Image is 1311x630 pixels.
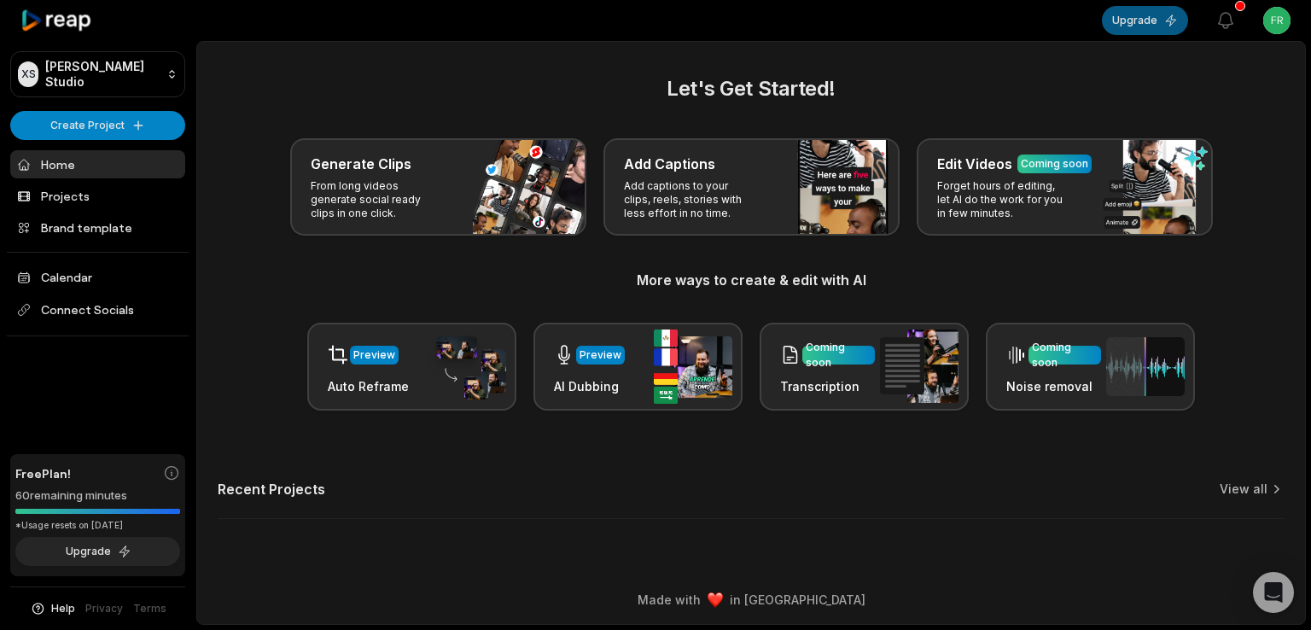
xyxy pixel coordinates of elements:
a: Brand template [10,213,185,242]
a: Home [10,150,185,178]
div: Coming soon [1032,340,1098,370]
div: *Usage resets on [DATE] [15,519,180,532]
h3: Add Captions [624,154,715,174]
div: XS [18,61,38,87]
button: Upgrade [1102,6,1188,35]
img: transcription.png [880,330,958,403]
p: [PERSON_NAME] Studio [45,59,160,90]
button: Upgrade [15,537,180,566]
p: From long videos generate social ready clips in one click. [311,179,443,220]
a: Calendar [10,263,185,291]
button: Help [30,601,75,616]
a: Projects [10,182,185,210]
p: Forget hours of editing, let AI do the work for you in few minutes. [937,179,1069,220]
div: Preview [353,347,395,363]
a: Privacy [85,601,123,616]
h3: AI Dubbing [554,377,625,395]
div: Preview [580,347,621,363]
span: Free Plan! [15,464,71,482]
h3: Generate Clips [311,154,411,174]
button: Create Project [10,111,185,140]
h3: More ways to create & edit with AI [218,270,1285,290]
h3: Edit Videos [937,154,1012,174]
img: heart emoji [708,592,723,608]
div: 60 remaining minutes [15,487,180,505]
span: Connect Socials [10,295,185,325]
img: noise_removal.png [1106,337,1185,396]
span: Help [51,601,75,616]
div: Open Intercom Messenger [1253,572,1294,613]
img: auto_reframe.png [428,334,506,400]
p: Add captions to your clips, reels, stories with less effort in no time. [624,179,756,220]
div: Made with in [GEOGRAPHIC_DATA] [213,591,1290,609]
h3: Noise removal [1006,377,1101,395]
h3: Transcription [780,377,875,395]
div: Coming soon [1021,156,1088,172]
h2: Recent Projects [218,481,325,498]
a: Terms [133,601,166,616]
h3: Auto Reframe [328,377,409,395]
div: Coming soon [806,340,871,370]
img: ai_dubbing.png [654,330,732,404]
a: View all [1220,481,1267,498]
h2: Let's Get Started! [218,73,1285,104]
